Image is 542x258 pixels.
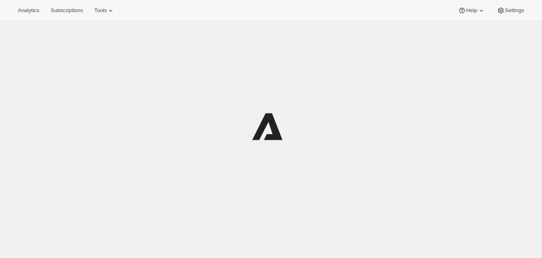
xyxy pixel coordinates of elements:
[466,7,477,14] span: Help
[51,7,83,14] span: Subscriptions
[13,5,44,16] button: Analytics
[492,5,529,16] button: Settings
[18,7,39,14] span: Analytics
[505,7,524,14] span: Settings
[46,5,88,16] button: Subscriptions
[89,5,120,16] button: Tools
[453,5,490,16] button: Help
[94,7,107,14] span: Tools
